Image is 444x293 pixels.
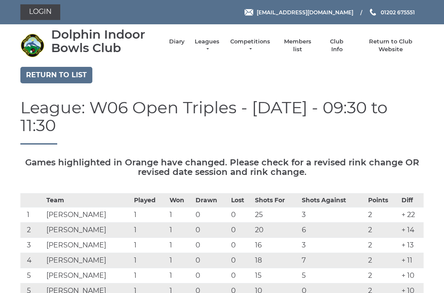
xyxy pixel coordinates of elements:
[20,67,92,83] a: Return to list
[20,268,44,283] td: 5
[300,207,366,223] td: 3
[44,253,132,268] td: [PERSON_NAME]
[229,194,253,207] th: Lost
[44,268,132,283] td: [PERSON_NAME]
[229,223,253,238] td: 0
[20,158,424,177] h5: Games highlighted in Orange have changed. Please check for a revised rink change OR revised date ...
[300,238,366,253] td: 3
[399,223,424,238] td: + 14
[193,238,229,253] td: 0
[245,9,253,16] img: Email
[44,238,132,253] td: [PERSON_NAME]
[167,207,193,223] td: 1
[132,207,167,223] td: 1
[253,223,300,238] td: 20
[167,253,193,268] td: 1
[44,223,132,238] td: [PERSON_NAME]
[369,8,415,16] a: Phone us 01202 675551
[167,223,193,238] td: 1
[253,238,300,253] td: 16
[167,268,193,283] td: 1
[229,268,253,283] td: 0
[229,207,253,223] td: 0
[132,268,167,283] td: 1
[399,238,424,253] td: + 13
[51,28,160,55] div: Dolphin Indoor Bowls Club
[399,253,424,268] td: + 11
[253,194,300,207] th: Shots For
[132,194,167,207] th: Played
[193,194,229,207] th: Drawn
[20,4,60,20] a: Login
[381,9,415,15] span: 01202 675551
[366,223,399,238] td: 2
[20,223,44,238] td: 2
[193,253,229,268] td: 0
[20,33,44,57] img: Dolphin Indoor Bowls Club
[399,194,424,207] th: Diff
[300,253,366,268] td: 7
[132,223,167,238] td: 1
[167,238,193,253] td: 1
[253,207,300,223] td: 25
[253,268,300,283] td: 15
[193,268,229,283] td: 0
[20,99,424,145] h1: League: W06 Open Triples - [DATE] - 09:30 to 11:30
[370,9,376,16] img: Phone us
[300,223,366,238] td: 6
[20,207,44,223] td: 1
[399,207,424,223] td: + 22
[279,38,315,53] a: Members list
[366,268,399,283] td: 2
[132,238,167,253] td: 1
[324,38,349,53] a: Club Info
[245,8,353,16] a: Email [EMAIL_ADDRESS][DOMAIN_NAME]
[20,238,44,253] td: 3
[399,268,424,283] td: + 10
[366,207,399,223] td: 2
[300,268,366,283] td: 5
[366,253,399,268] td: 2
[169,38,185,46] a: Diary
[193,38,221,53] a: Leagues
[366,194,399,207] th: Points
[167,194,193,207] th: Won
[358,38,424,53] a: Return to Club Website
[132,253,167,268] td: 1
[193,223,229,238] td: 0
[229,38,271,53] a: Competitions
[366,238,399,253] td: 2
[257,9,353,15] span: [EMAIL_ADDRESS][DOMAIN_NAME]
[229,238,253,253] td: 0
[44,194,132,207] th: Team
[229,253,253,268] td: 0
[20,253,44,268] td: 4
[253,253,300,268] td: 18
[300,194,366,207] th: Shots Against
[193,207,229,223] td: 0
[44,207,132,223] td: [PERSON_NAME]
